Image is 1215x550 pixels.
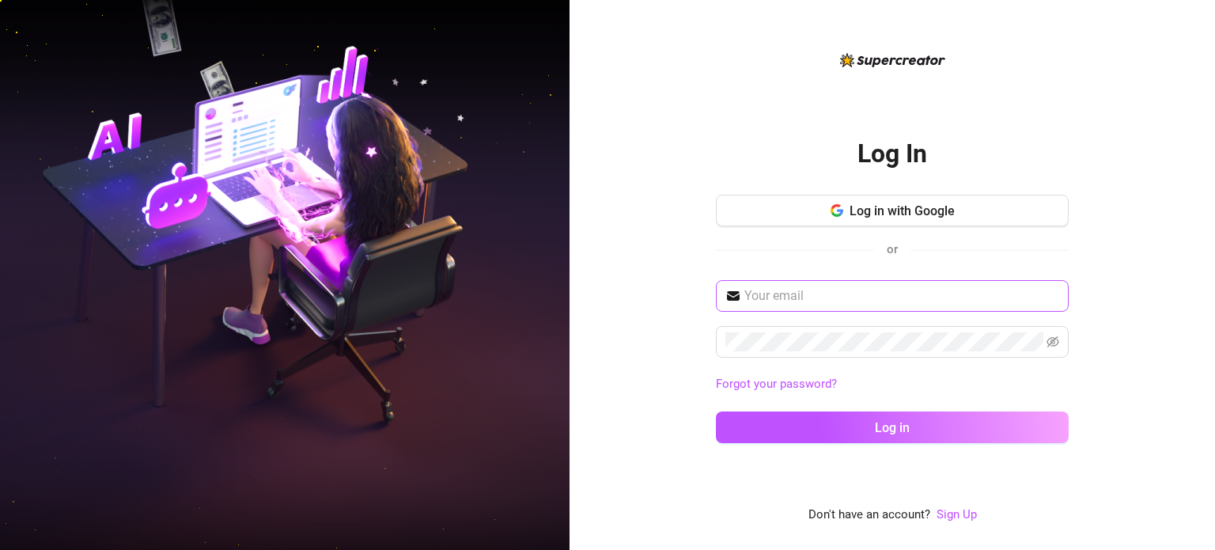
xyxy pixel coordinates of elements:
[808,506,930,525] span: Don't have an account?
[937,506,977,525] a: Sign Up
[875,420,910,435] span: Log in
[1047,336,1059,348] span: eye-invisible
[887,242,898,256] span: or
[857,138,927,170] h2: Log In
[716,375,1069,394] a: Forgot your password?
[744,286,1059,305] input: Your email
[840,53,945,67] img: logo-BBDzfeDw.svg
[850,203,955,218] span: Log in with Google
[716,412,1069,443] button: Log in
[716,195,1069,226] button: Log in with Google
[716,377,837,391] a: Forgot your password?
[937,507,977,522] a: Sign Up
